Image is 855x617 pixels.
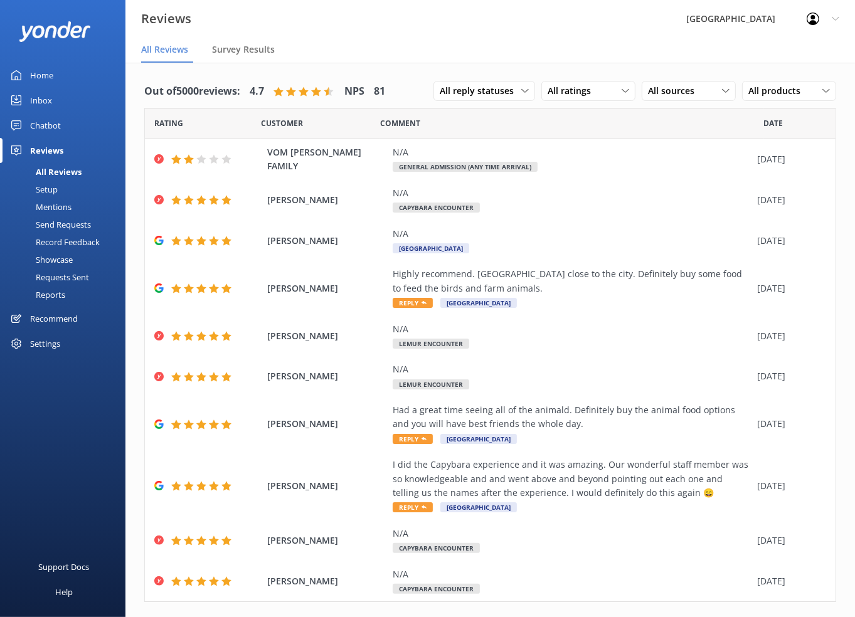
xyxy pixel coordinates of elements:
div: [DATE] [757,282,820,295]
span: [GEOGRAPHIC_DATA] [440,502,517,512]
a: All Reviews [8,163,125,181]
div: Highly recommend. [GEOGRAPHIC_DATA] close to the city. Definitely buy some food to feed the birds... [393,267,751,295]
div: Help [55,579,73,604]
span: Capybara Encounter [393,543,480,553]
span: [PERSON_NAME] [267,282,386,295]
div: [DATE] [757,193,820,207]
div: [DATE] [757,574,820,588]
span: [GEOGRAPHIC_DATA] [393,243,469,253]
div: [DATE] [757,534,820,547]
span: [PERSON_NAME] [267,234,386,248]
div: [DATE] [757,329,820,343]
div: Requests Sent [8,268,89,286]
h4: 81 [374,83,385,100]
a: Showcase [8,251,125,268]
h4: 4.7 [250,83,264,100]
div: [DATE] [757,479,820,493]
div: Showcase [8,251,73,268]
span: All ratings [548,84,598,98]
span: [GEOGRAPHIC_DATA] [440,298,517,308]
h3: Reviews [141,9,191,29]
span: [PERSON_NAME] [267,193,386,207]
span: Survey Results [212,43,275,56]
div: Reviews [30,138,63,163]
div: [DATE] [757,369,820,383]
a: Setup [8,181,125,198]
div: Chatbot [30,113,61,138]
div: Send Requests [8,216,91,233]
span: [PERSON_NAME] [267,479,386,493]
div: [DATE] [757,234,820,248]
div: [DATE] [757,152,820,166]
span: All Reviews [141,43,188,56]
span: [PERSON_NAME] [267,417,386,431]
div: All Reviews [8,163,82,181]
div: Record Feedback [8,233,100,251]
div: N/A [393,145,751,159]
span: Reply [393,502,433,512]
div: N/A [393,322,751,336]
img: yonder-white-logo.png [19,21,91,42]
span: Capybara Encounter [393,203,480,213]
div: Support Docs [39,554,90,579]
span: [PERSON_NAME] [267,534,386,547]
div: [DATE] [757,417,820,431]
span: Lemur Encounter [393,379,469,389]
span: VOM [PERSON_NAME] FAMILY [267,145,386,174]
span: General Admission (Any Time Arrival) [393,162,538,172]
a: Record Feedback [8,233,125,251]
span: Reply [393,298,433,308]
div: N/A [393,567,751,581]
div: Reports [8,286,65,303]
span: [PERSON_NAME] [267,574,386,588]
span: All reply statuses [440,84,521,98]
span: [GEOGRAPHIC_DATA] [440,434,517,444]
a: Send Requests [8,216,125,233]
span: Date [261,117,303,129]
div: N/A [393,362,751,376]
a: Requests Sent [8,268,125,286]
span: All products [748,84,808,98]
div: Settings [30,331,60,356]
div: N/A [393,227,751,241]
div: N/A [393,186,751,200]
span: Reply [393,434,433,444]
div: Setup [8,181,58,198]
span: Capybara Encounter [393,584,480,594]
span: [PERSON_NAME] [267,329,386,343]
div: I did the Capybara experience and it was amazing. Our wonderful staff member was so knowledgeable... [393,458,751,500]
h4: NPS [344,83,364,100]
a: Reports [8,286,125,303]
span: Date [763,117,783,129]
span: Lemur Encounter [393,339,469,349]
div: N/A [393,527,751,541]
div: Recommend [30,306,78,331]
span: All sources [648,84,702,98]
span: [PERSON_NAME] [267,369,386,383]
span: Date [154,117,183,129]
h4: Out of 5000 reviews: [144,83,240,100]
div: Mentions [8,198,72,216]
div: Home [30,63,53,88]
div: Inbox [30,88,52,113]
span: Question [380,117,420,129]
a: Mentions [8,198,125,216]
div: Had a great time seeing all of the animald. Definitely buy the animal food options and you will h... [393,403,751,431]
